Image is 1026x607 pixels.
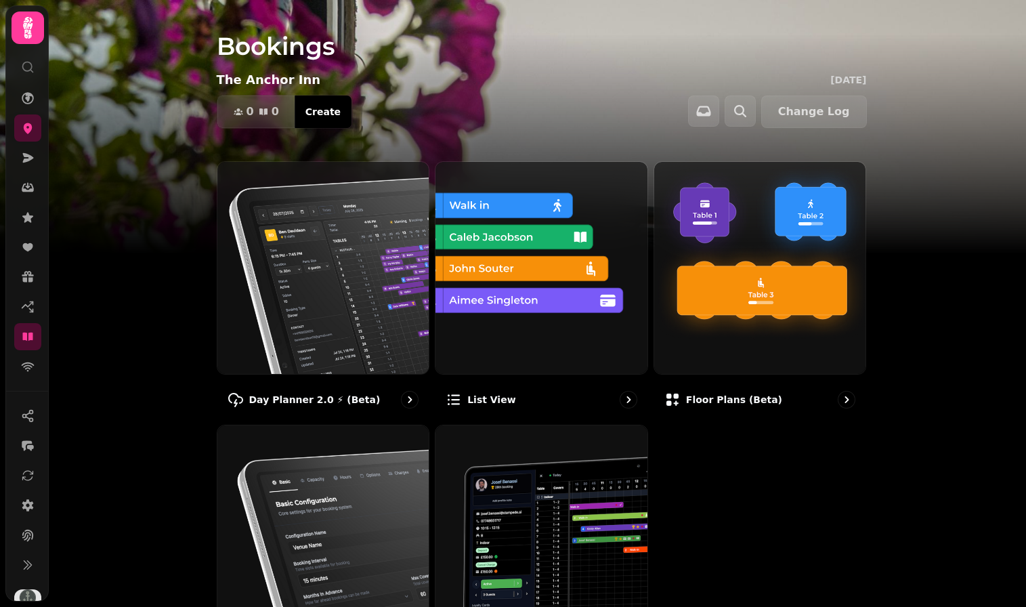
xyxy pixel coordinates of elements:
[247,106,254,117] span: 0
[217,161,430,419] a: Day Planner 2.0 ⚡ (Beta)Day Planner 2.0 ⚡ (Beta)
[217,70,321,89] p: The Anchor Inn
[217,162,429,374] img: Day Planner 2.0 ⚡ (Beta)
[654,161,867,419] a: Floor Plans (beta)Floor Plans (beta)
[761,96,867,128] button: Change Log
[622,393,635,406] svg: go to
[467,393,515,406] p: List view
[686,393,782,406] p: Floor Plans (beta)
[305,107,341,117] span: Create
[435,161,648,419] a: List viewList view
[249,393,381,406] p: Day Planner 2.0 ⚡ (Beta)
[840,393,853,406] svg: go to
[435,162,647,374] img: List view
[778,106,850,117] span: Change Log
[295,96,351,128] button: Create
[272,106,279,117] span: 0
[403,393,416,406] svg: go to
[654,162,866,374] img: Floor Plans (beta)
[217,96,295,128] button: 00
[830,73,866,87] p: [DATE]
